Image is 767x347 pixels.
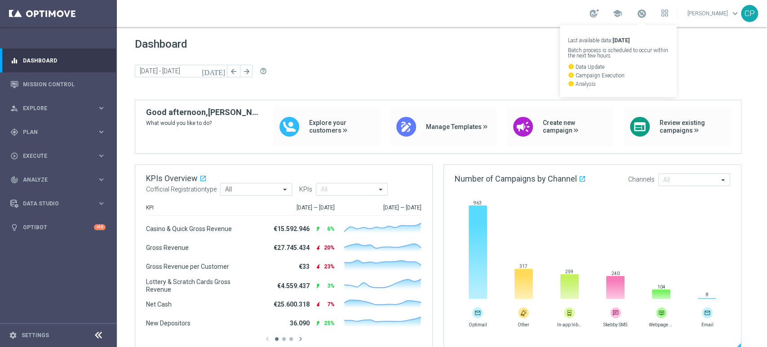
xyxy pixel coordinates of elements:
i: play_circle_outline [10,152,18,160]
span: Explore [23,106,97,111]
p: Analysis [568,80,669,87]
button: person_search Explore keyboard_arrow_right [10,105,106,112]
p: Data Update [568,63,669,70]
i: keyboard_arrow_right [97,104,106,112]
button: Mission Control [10,81,106,88]
a: Settings [22,333,49,338]
p: Campaign Execution [568,72,669,78]
i: keyboard_arrow_right [97,151,106,160]
span: Execute [23,153,97,159]
span: school [612,9,622,18]
i: gps_fixed [10,128,18,136]
div: Data Studio [10,200,97,208]
i: watch_later [568,80,574,87]
i: watch_later [568,72,574,78]
i: keyboard_arrow_right [97,199,106,208]
i: keyboard_arrow_right [97,128,106,136]
button: play_circle_outline Execute keyboard_arrow_right [10,152,106,160]
div: Optibot [10,215,106,239]
span: Data Studio [23,201,97,206]
i: watch_later [568,63,574,70]
i: keyboard_arrow_right [97,175,106,184]
span: Plan [23,129,97,135]
i: lightbulb [10,223,18,231]
button: track_changes Analyze keyboard_arrow_right [10,176,106,183]
i: settings [9,331,17,339]
div: +10 [94,224,106,230]
i: track_changes [10,176,18,184]
div: Analyze [10,176,97,184]
a: Optibot [23,215,94,239]
strong: [DATE] [612,37,630,44]
a: Dashboard [23,49,106,72]
button: lightbulb Optibot +10 [10,224,106,231]
button: Data Studio keyboard_arrow_right [10,200,106,207]
p: Batch process is scheduled to occur within the next few hours [568,48,669,58]
div: Execute [10,152,97,160]
button: gps_fixed Plan keyboard_arrow_right [10,129,106,136]
button: equalizer Dashboard [10,57,106,64]
a: Last available data:[DATE] Batch process is scheduled to occur within the next few hours watch_la... [636,7,647,21]
div: Mission Control [10,72,106,96]
div: Explore [10,104,97,112]
a: Mission Control [23,72,106,96]
div: CP [741,5,758,22]
div: Dashboard [10,49,106,72]
div: Plan [10,128,97,136]
span: Analyze [23,177,97,182]
span: keyboard_arrow_down [730,9,740,18]
i: person_search [10,104,18,112]
p: Last available data: [568,38,669,43]
i: equalizer [10,57,18,65]
a: [PERSON_NAME]keyboard_arrow_down [687,7,741,20]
